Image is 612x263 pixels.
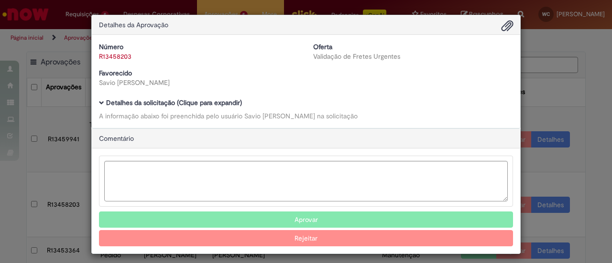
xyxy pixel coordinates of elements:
[99,21,168,29] span: Detalhes da Aprovação
[99,69,132,77] b: Favorecido
[99,42,123,51] b: Número
[99,99,513,106] h5: Detalhes da solicitação (Clique para expandir)
[99,52,131,61] a: R13458203
[99,134,134,143] span: Comentário
[99,78,299,87] div: Savio [PERSON_NAME]
[313,42,332,51] b: Oferta
[99,211,513,228] button: Aprovar
[313,52,513,61] div: Validação de Fretes Urgentes
[106,98,242,107] b: Detalhes da solicitação (Clique para expandir)
[99,111,513,121] div: A informação abaixo foi preenchida pelo usuário Savio [PERSON_NAME] na solicitação
[99,230,513,246] button: Rejeitar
